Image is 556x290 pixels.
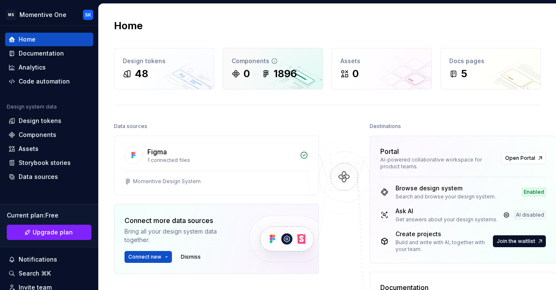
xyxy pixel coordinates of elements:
div: Analytics [19,63,46,72]
div: Destinations [370,120,401,132]
button: Upgrade plan [7,225,91,240]
a: Components [5,128,93,142]
a: Components01896 [223,48,323,89]
h2: Home [114,19,143,33]
div: Design system data [7,103,57,110]
div: MS [6,10,16,20]
div: Home [19,35,36,44]
div: Design tokens [123,57,205,65]
div: Figma [147,147,167,157]
div: Momentive One [19,11,66,19]
div: Ask AI [396,207,498,215]
div: 1896 [274,67,297,81]
div: 5 [461,67,467,81]
a: Open Portal [501,152,546,164]
div: Connect more data sources [124,215,235,226]
span: Join the waitlist [497,238,535,245]
a: Design tokens48 [114,48,214,89]
button: Join the waitlist [493,235,546,247]
div: Notifications [19,255,57,264]
a: Figma1 connected filesMomentive Design System [114,136,319,195]
div: AI-powered collaborative workspace for product teams. [380,156,496,170]
div: Browse design system [396,184,496,192]
div: Create projects [396,230,491,238]
span: Dismiss [181,254,201,260]
button: MSMomentive OneSK [2,6,97,24]
a: Assets [5,142,93,156]
div: Momentive Design System [133,178,201,185]
span: Open Portal [505,155,535,162]
a: Documentation [5,47,93,60]
button: Connect new [124,251,172,263]
a: Data sources [5,170,93,184]
div: Build and write with AI, together with your team. [396,239,491,253]
div: Bring all your design system data together. [124,227,235,244]
a: Code automation [5,75,93,88]
a: Storybook stories [5,156,93,170]
span: Upgrade plan [33,228,73,237]
div: Portal [380,146,399,156]
div: Get answers about your design systems. [396,216,498,223]
div: Docs pages [449,57,532,65]
button: Search ⌘K [5,267,93,280]
span: Connect new [128,254,161,260]
button: Notifications [5,253,93,266]
div: SK [85,11,91,18]
div: 1 connected files [147,157,295,164]
div: 0 [243,67,250,81]
div: Search ⌘K [19,269,51,278]
a: Design tokens [5,114,93,128]
div: 48 [135,67,148,81]
div: AI disabled [514,211,546,219]
a: Home [5,33,93,46]
div: Documentation [19,49,64,58]
a: Analytics [5,61,93,74]
a: Assets0 [332,48,432,89]
button: Dismiss [177,251,205,263]
div: Components [232,57,314,65]
a: Docs pages5 [440,48,541,89]
div: Data sources [114,120,147,132]
div: Storybook stories [19,159,71,167]
div: Search and browse your design system. [396,193,496,200]
div: Design tokens [19,117,61,125]
div: Code automation [19,77,70,86]
div: Current plan : Free [7,211,91,220]
div: Components [19,131,56,139]
div: Data sources [19,173,58,181]
div: 0 [352,67,359,81]
div: Assets [19,145,39,153]
div: Enabled [522,188,546,196]
div: Assets [340,57,423,65]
